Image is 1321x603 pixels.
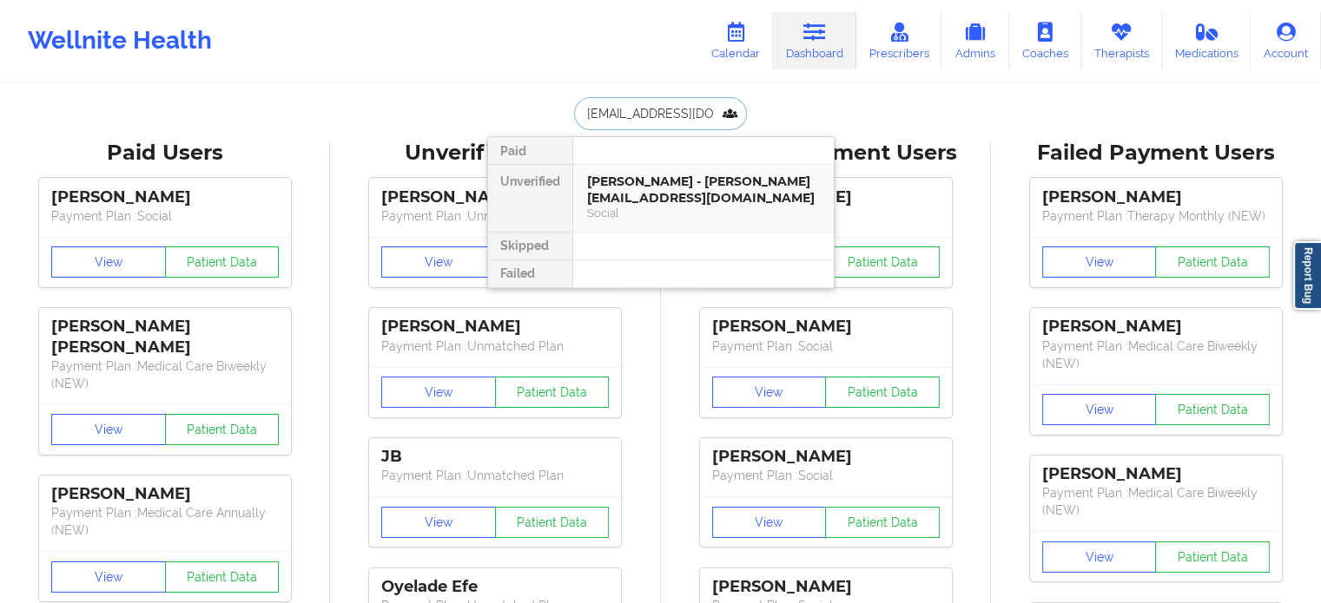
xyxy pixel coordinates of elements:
button: View [712,377,827,408]
p: Payment Plan : Medical Care Biweekly (NEW) [1042,484,1270,519]
div: Unverified [488,165,572,233]
button: View [51,414,166,445]
button: Patient Data [165,246,280,278]
button: Patient Data [825,507,940,538]
div: [PERSON_NAME] [PERSON_NAME] [51,317,279,357]
button: View [381,507,496,538]
a: Therapists [1081,12,1162,69]
div: Oyelade Efe [381,577,609,597]
p: Payment Plan : Therapy Monthly (NEW) [1042,207,1270,225]
button: Patient Data [165,414,280,445]
div: Paid [488,137,572,165]
div: [PERSON_NAME] [1042,187,1270,207]
a: Admins [941,12,1009,69]
p: Payment Plan : Medical Care Annually (NEW) [51,504,279,539]
button: Patient Data [165,561,280,593]
button: Patient Data [1155,394,1270,425]
div: [PERSON_NAME] [712,577,940,597]
div: [PERSON_NAME] [1042,464,1270,484]
a: Medications [1162,12,1252,69]
div: [PERSON_NAME] [381,187,609,207]
p: Payment Plan : Unmatched Plan [381,207,609,225]
p: Payment Plan : Unmatched Plan [381,467,609,484]
div: [PERSON_NAME] - [PERSON_NAME][EMAIL_ADDRESS][DOMAIN_NAME] [587,174,820,206]
p: Payment Plan : Social [712,338,940,355]
p: Payment Plan : Social [51,207,279,225]
button: Patient Data [825,377,940,408]
button: Patient Data [1155,246,1270,278]
a: Coaches [1009,12,1081,69]
div: [PERSON_NAME] [381,317,609,337]
button: View [381,246,496,278]
p: Payment Plan : Medical Care Biweekly (NEW) [51,357,279,392]
div: Unverified Users [342,140,648,167]
a: Prescribers [856,12,942,69]
div: JB [381,447,609,467]
button: View [1042,394,1157,425]
div: [PERSON_NAME] [51,484,279,504]
button: Patient Data [495,507,610,538]
div: Failed [488,260,572,288]
div: [PERSON_NAME] [712,317,940,337]
button: View [1042,246,1157,278]
button: View [712,507,827,538]
div: [PERSON_NAME] [1042,317,1270,337]
p: Payment Plan : Social [712,467,940,484]
div: [PERSON_NAME] [712,447,940,467]
button: Patient Data [825,246,940,278]
div: [PERSON_NAME] [51,187,279,207]
p: Payment Plan : Medical Care Biweekly (NEW) [1042,338,1270,372]
a: Dashboard [773,12,856,69]
button: View [1042,541,1157,573]
div: Failed Payment Users [1003,140,1309,167]
button: Patient Data [495,377,610,408]
a: Calendar [698,12,773,69]
button: Patient Data [1155,541,1270,573]
div: Paid Users [12,140,318,167]
button: View [51,246,166,278]
a: Report Bug [1293,241,1321,310]
div: Social [587,206,820,220]
button: View [51,561,166,593]
p: Payment Plan : Unmatched Plan [381,338,609,355]
button: View [381,377,496,408]
div: Skipped [488,233,572,260]
a: Account [1251,12,1321,69]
